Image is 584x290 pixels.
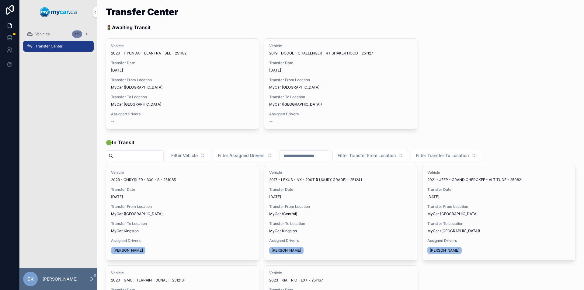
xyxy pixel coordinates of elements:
[111,221,254,226] span: Transfer To Location
[23,29,94,40] a: Vehicles329
[111,229,139,233] span: MyCar Kingston
[269,61,412,65] span: Transfer Date
[269,112,412,117] span: Assigned Drivers
[111,78,254,82] span: Transfer From Location
[332,150,408,161] button: Select Button
[416,152,469,159] span: Filter Transfer To Location
[106,139,134,146] span: 🟢
[269,119,273,124] span: --
[111,85,164,90] span: MyCar ([GEOGRAPHIC_DATA])
[427,229,480,233] span: MyCar ([GEOGRAPHIC_DATA])
[269,102,322,107] span: MyCar ([GEOGRAPHIC_DATA])
[40,7,77,17] img: App logo
[411,150,481,161] button: Select Button
[269,170,412,175] span: Vehicle
[106,24,178,31] p: 🚦
[111,61,254,65] span: Transfer Date
[269,204,412,209] span: Transfer From Location
[269,238,412,243] span: Assigned Drivers
[111,112,254,117] span: Assigned Drivers
[269,194,412,199] span: [DATE]
[19,24,97,60] div: scrollable content
[427,221,570,226] span: Transfer To Location
[111,119,115,124] span: --
[269,211,297,216] span: MyCar (Central)
[269,177,362,182] span: 2017 - LEXUS - NX - 200T (LUXURY GRADE) - 251241
[111,194,254,199] span: [DATE]
[272,248,301,253] span: [PERSON_NAME]
[35,44,63,49] span: Transfer Center
[111,271,254,275] span: Vehicle
[111,187,254,192] span: Transfer Date
[111,177,176,182] span: 2023 - CHRYSLER - 300 - S - 251085
[269,95,412,100] span: Transfer To Location
[111,211,164,216] span: MyCar ([GEOGRAPHIC_DATA])
[269,221,412,226] span: Transfer To Location
[106,7,178,16] h1: Transfer Center
[106,165,259,260] a: Vehicle2023 - CHRYSLER - 300 - S - 251085Transfer Date[DATE]Transfer From LocationMyCar ([GEOGRAP...
[111,68,254,73] span: [DATE]
[269,68,412,73] span: [DATE]
[427,177,523,182] span: 2021 - JEEP - GRAND CHEROKEE - ALTITUDE - 250821
[427,187,570,192] span: Transfer Date
[106,38,259,129] a: Vehicle2020 - HYUNDAI - ELANTRA - SEL - 251182Transfer Date[DATE]Transfer From LocationMyCar ([GE...
[35,32,50,37] span: Vehicles
[269,229,297,233] span: MyCar Kingston
[269,51,373,56] span: 2019 - DODGE - CHALLENGER - RT SHAKER HOOD - 251127
[111,278,184,283] span: 2020 - GMC - TERRAIN - DENALI - 251213
[269,278,323,283] span: 2023 - KIA - RIO - LX+ - 251167
[72,30,82,38] div: 329
[269,271,412,275] span: Vehicle
[112,24,151,30] strong: Awaiting Transit
[43,276,78,282] p: [PERSON_NAME]
[166,150,210,161] button: Select Button
[112,139,134,145] strong: In Transit
[111,44,254,48] span: Vehicle
[269,187,412,192] span: Transfer Date
[427,238,570,243] span: Assigned Drivers
[113,248,143,253] span: [PERSON_NAME]
[27,275,34,283] span: EK
[171,152,198,159] span: Filter Vehicle
[111,51,186,56] span: 2020 - HYUNDAI - ELANTRA - SEL - 251182
[213,150,277,161] button: Select Button
[264,165,417,260] a: Vehicle2017 - LEXUS - NX - 200T (LUXURY GRADE) - 251241Transfer Date[DATE]Transfer From LocationM...
[23,41,94,52] a: Transfer Center
[111,170,254,175] span: Vehicle
[269,85,319,90] span: MyCar [GEOGRAPHIC_DATA]
[427,204,570,209] span: Transfer From Location
[111,238,254,243] span: Assigned Drivers
[430,248,459,253] span: [PERSON_NAME]
[269,78,412,82] span: Transfer From Location
[269,44,412,48] span: Vehicle
[338,152,396,159] span: Filter Transfer From Location
[111,102,161,107] span: MyCar [GEOGRAPHIC_DATA]
[422,165,575,260] a: Vehicle2021 - JEEP - GRAND CHEROKEE - ALTITUDE - 250821Transfer Date[DATE]Transfer From LocationM...
[218,152,265,159] span: Filter Assigned Drivers
[427,211,478,216] span: MyCar [GEOGRAPHIC_DATA]
[111,204,254,209] span: Transfer From Location
[264,38,417,129] a: Vehicle2019 - DODGE - CHALLENGER - RT SHAKER HOOD - 251127Transfer Date[DATE]Transfer From Locati...
[111,95,254,100] span: Transfer To Location
[427,170,570,175] span: Vehicle
[427,194,570,199] span: [DATE]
